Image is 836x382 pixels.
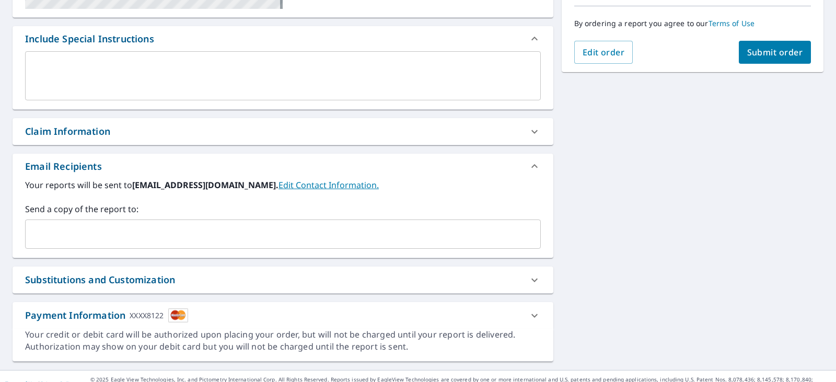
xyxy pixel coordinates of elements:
div: Claim Information [25,124,110,138]
button: Submit order [739,41,811,64]
div: Your credit or debit card will be authorized upon placing your order, but will not be charged unt... [25,329,541,353]
div: Payment Information [25,308,188,322]
div: XXXX8122 [130,308,164,322]
span: Submit order [747,47,803,58]
div: Email Recipients [13,154,553,179]
div: Include Special Instructions [13,26,553,51]
div: Payment InformationXXXX8122cardImage [13,302,553,329]
a: EditContactInfo [278,179,379,191]
label: Your reports will be sent to [25,179,541,191]
b: [EMAIL_ADDRESS][DOMAIN_NAME]. [132,179,278,191]
div: Email Recipients [25,159,102,173]
div: Include Special Instructions [25,32,154,46]
a: Terms of Use [709,18,755,28]
button: Edit order [574,41,633,64]
div: Substitutions and Customization [13,267,553,293]
div: Claim Information [13,118,553,145]
img: cardImage [168,308,188,322]
p: By ordering a report you agree to our [574,19,811,28]
span: Edit order [583,47,625,58]
div: Substitutions and Customization [25,273,175,287]
label: Send a copy of the report to: [25,203,541,215]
